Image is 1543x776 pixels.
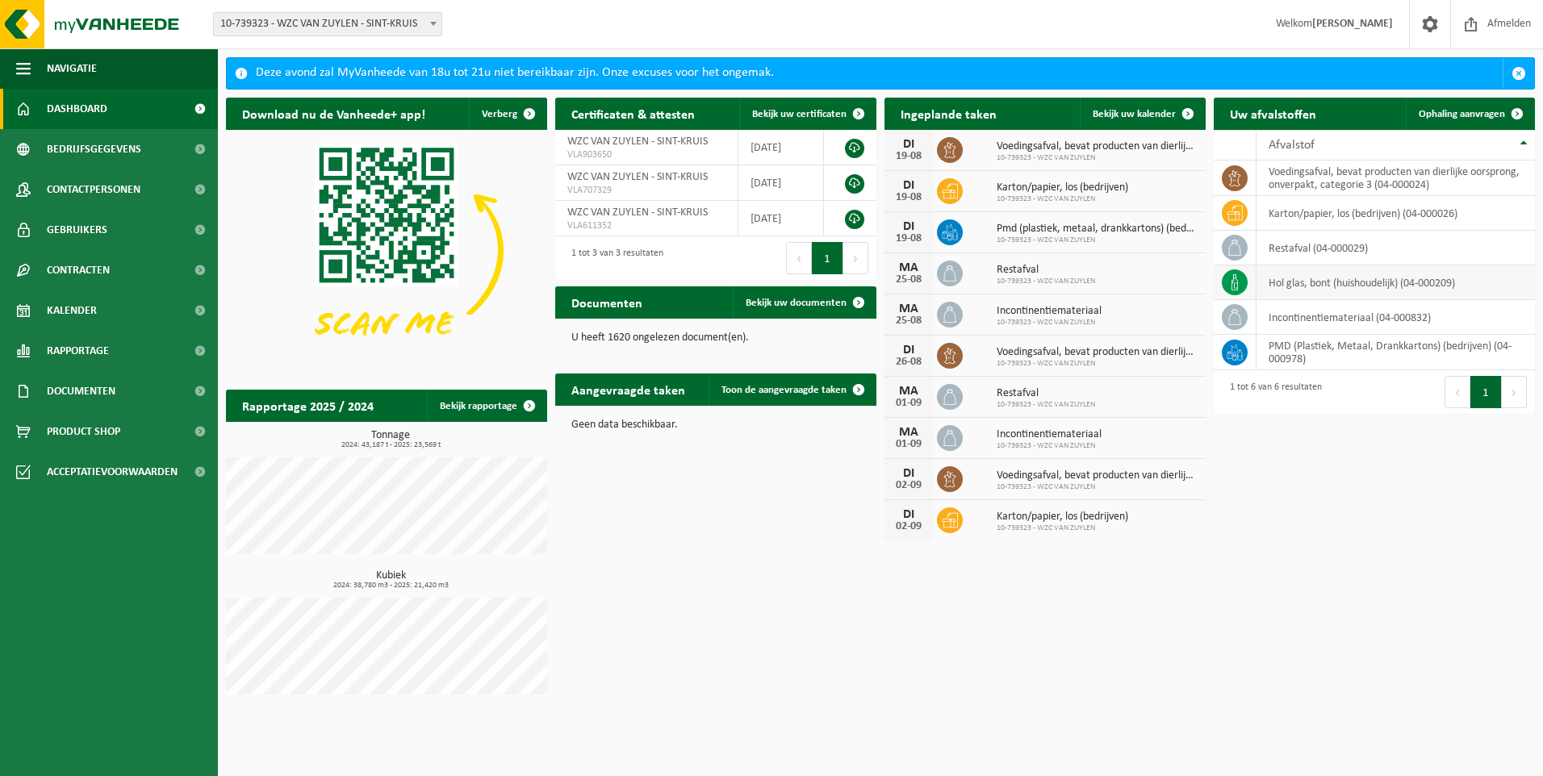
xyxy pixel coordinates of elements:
td: karton/papier, los (bedrijven) (04-000026) [1257,196,1535,231]
button: Next [843,242,868,274]
div: DI [893,508,925,521]
div: MA [893,385,925,398]
button: Previous [786,242,812,274]
span: VLA707329 [567,184,726,197]
td: restafval (04-000029) [1257,231,1535,265]
span: Dashboard [47,89,107,129]
span: Bekijk uw kalender [1093,109,1176,119]
span: WZC VAN ZUYLEN - SINT-KRUIS [567,136,708,148]
span: 2024: 43,187 t - 2025: 23,569 t [234,441,547,449]
span: 2024: 38,780 m3 - 2025: 21,420 m3 [234,582,547,590]
span: Rapportage [47,331,109,371]
span: VLA611352 [567,219,726,232]
div: 01-09 [893,439,925,450]
span: Karton/papier, los (bedrijven) [997,181,1128,194]
span: 10-739323 - WZC VAN ZUYLEN [997,400,1095,410]
div: 1 tot 3 van 3 resultaten [563,240,663,276]
span: VLA903650 [567,148,726,161]
strong: [PERSON_NAME] [1312,18,1393,30]
h2: Rapportage 2025 / 2024 [226,390,390,421]
a: Bekijk rapportage [427,390,546,422]
span: Pmd (plastiek, metaal, drankkartons) (bedrijven) [997,223,1198,236]
span: 10-739323 - WZC VAN ZUYLEN [997,482,1198,492]
td: voedingsafval, bevat producten van dierlijke oorsprong, onverpakt, categorie 3 (04-000024) [1257,161,1535,196]
div: 01-09 [893,398,925,409]
span: WZC VAN ZUYLEN - SINT-KRUIS [567,207,708,219]
a: Bekijk uw documenten [733,286,875,319]
span: Karton/papier, los (bedrijven) [997,511,1128,524]
span: 10-739323 - WZC VAN ZUYLEN [997,194,1128,204]
div: 02-09 [893,480,925,491]
span: Acceptatievoorwaarden [47,452,178,492]
span: Voedingsafval, bevat producten van dierlijke oorsprong, onverpakt, categorie 3 [997,469,1198,482]
span: Gebruikers [47,210,107,250]
span: Bedrijfsgegevens [47,129,141,169]
div: DI [893,179,925,192]
span: Toon de aangevraagde taken [721,385,847,395]
h2: Download nu de Vanheede+ app! [226,98,441,129]
div: DI [893,344,925,357]
div: DI [893,138,925,151]
div: 1 tot 6 van 6 resultaten [1222,374,1322,410]
div: 19-08 [893,233,925,244]
td: [DATE] [738,130,824,165]
h2: Ingeplande taken [884,98,1013,129]
div: MA [893,261,925,274]
h3: Tonnage [234,430,547,449]
span: Incontinentiemateriaal [997,428,1102,441]
td: [DATE] [738,201,824,236]
button: Verberg [469,98,546,130]
span: Contactpersonen [47,169,140,210]
div: DI [893,467,925,480]
span: 10-739323 - WZC VAN ZUYLEN [997,524,1128,533]
button: 1 [812,242,843,274]
h3: Kubiek [234,570,547,590]
span: Bekijk uw certificaten [752,109,847,119]
span: Bekijk uw documenten [746,298,847,308]
div: MA [893,302,925,315]
span: Verberg [482,109,517,119]
h2: Aangevraagde taken [555,373,701,405]
p: Geen data beschikbaar. [571,419,860,431]
span: 10-739323 - WZC VAN ZUYLEN - SINT-KRUIS [213,12,442,36]
div: MA [893,426,925,439]
a: Toon de aangevraagde taken [709,373,875,406]
button: Previous [1445,376,1470,408]
img: Download de VHEPlus App [226,130,547,371]
span: Incontinentiemateriaal [997,305,1102,318]
td: hol glas, bont (huishoudelijk) (04-000209) [1257,265,1535,300]
span: 10-739323 - WZC VAN ZUYLEN [997,153,1198,163]
span: Ophaling aanvragen [1419,109,1505,119]
span: Documenten [47,371,115,411]
span: Contracten [47,250,110,290]
h2: Uw afvalstoffen [1214,98,1332,129]
a: Bekijk uw kalender [1080,98,1204,130]
span: Kalender [47,290,97,331]
h2: Documenten [555,286,659,318]
span: Restafval [997,264,1095,277]
span: Navigatie [47,48,97,89]
button: Next [1502,376,1527,408]
span: 10-739323 - WZC VAN ZUYLEN [997,277,1095,286]
div: Deze avond zal MyVanheede van 18u tot 21u niet bereikbaar zijn. Onze excuses voor het ongemak. [256,58,1503,89]
div: 26-08 [893,357,925,368]
span: Voedingsafval, bevat producten van dierlijke oorsprong, onverpakt, categorie 3 [997,140,1198,153]
div: 19-08 [893,192,925,203]
span: 10-739323 - WZC VAN ZUYLEN [997,441,1102,451]
span: 10-739323 - WZC VAN ZUYLEN [997,359,1198,369]
span: 10-739323 - WZC VAN ZUYLEN [997,318,1102,328]
span: Restafval [997,387,1095,400]
div: DI [893,220,925,233]
button: 1 [1470,376,1502,408]
div: 25-08 [893,274,925,286]
div: 25-08 [893,315,925,327]
p: U heeft 1620 ongelezen document(en). [571,332,860,344]
span: Voedingsafval, bevat producten van dierlijke oorsprong, onverpakt, categorie 3 [997,346,1198,359]
span: Product Shop [47,411,120,452]
td: [DATE] [738,165,824,201]
span: Afvalstof [1269,139,1315,152]
a: Bekijk uw certificaten [739,98,875,130]
div: 02-09 [893,521,925,532]
span: 10-739323 - WZC VAN ZUYLEN - SINT-KRUIS [214,13,441,35]
h2: Certificaten & attesten [555,98,711,129]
